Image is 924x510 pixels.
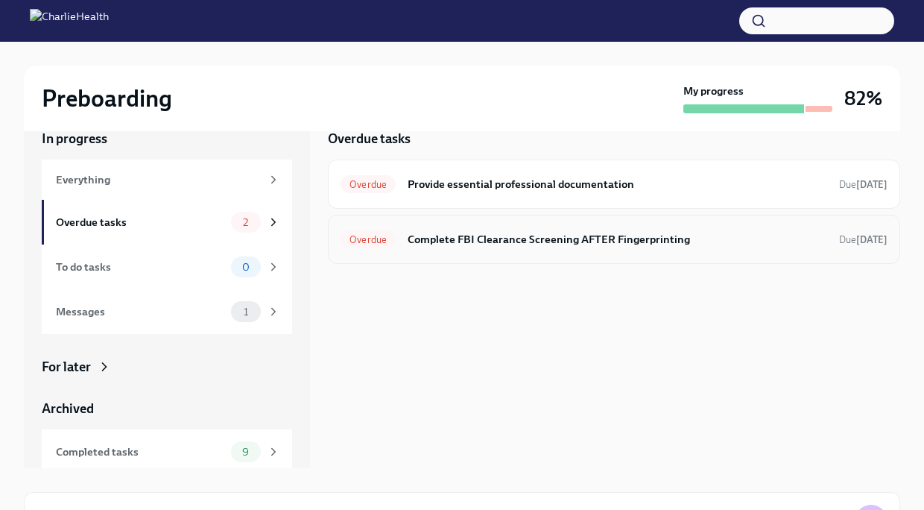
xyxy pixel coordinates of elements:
h2: Preboarding [42,84,172,113]
h5: Overdue tasks [328,130,411,148]
a: OverdueComplete FBI Clearance Screening AFTER FingerprintingDue[DATE] [341,227,887,251]
a: Archived [42,400,292,418]
span: 9 [233,447,258,458]
a: OverdueProvide essential professional documentationDue[DATE] [341,172,887,196]
a: In progress [42,130,292,148]
span: Overdue [341,234,396,245]
span: Due [839,234,887,245]
a: To do tasks0 [42,245,292,289]
span: 0 [233,262,259,273]
h6: Complete FBI Clearance Screening AFTER Fingerprinting [408,231,827,248]
span: September 7th, 2025 09:00 [839,233,887,247]
span: Overdue [341,179,396,190]
a: Completed tasks9 [42,429,292,474]
h3: 82% [844,85,882,112]
strong: My progress [683,84,744,98]
div: Messages [56,303,225,320]
span: 1 [235,306,257,318]
a: Overdue tasks2 [42,200,292,245]
div: Completed tasks [56,444,225,460]
h6: Provide essential professional documentation [408,176,827,192]
div: For later [42,358,91,376]
a: Messages1 [42,289,292,334]
span: Due [839,179,887,190]
img: CharlieHealth [30,9,109,33]
span: 2 [234,217,257,228]
span: September 3rd, 2025 09:00 [839,177,887,192]
a: For later [42,358,292,376]
a: Everything [42,160,292,200]
strong: [DATE] [856,179,887,190]
div: Everything [56,171,261,188]
div: Overdue tasks [56,214,225,230]
strong: [DATE] [856,234,887,245]
div: To do tasks [56,259,225,275]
